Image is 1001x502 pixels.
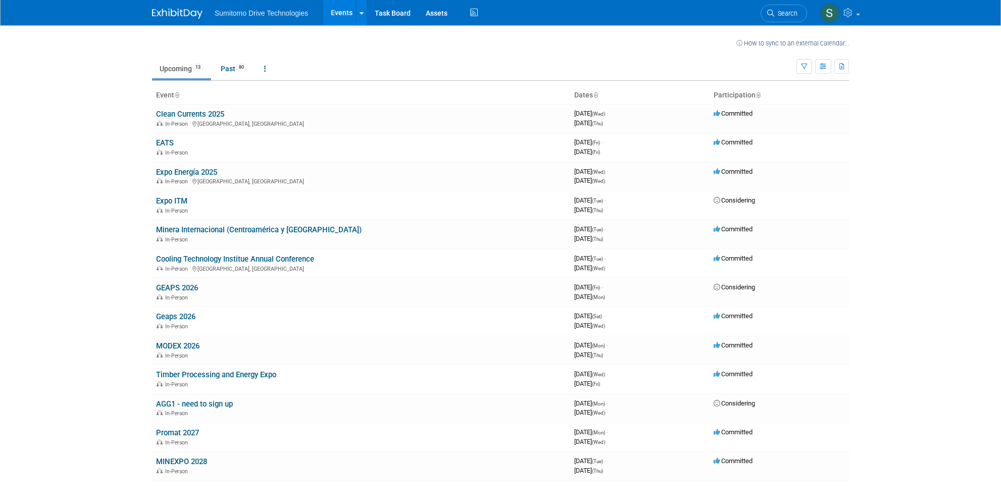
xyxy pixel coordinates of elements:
[156,341,199,350] a: MODEX 2026
[592,323,605,329] span: (Wed)
[714,428,753,436] span: Committed
[714,283,755,291] span: Considering
[165,266,191,272] span: In-Person
[574,138,603,146] span: [DATE]
[592,314,602,319] span: (Sat)
[157,381,163,386] img: In-Person Event
[157,410,163,415] img: In-Person Event
[592,236,603,242] span: (Thu)
[157,468,163,473] img: In-Person Event
[602,283,603,291] span: -
[574,467,603,474] span: [DATE]
[213,59,255,78] a: Past80
[574,264,605,272] span: [DATE]
[157,294,163,299] img: In-Person Event
[165,468,191,475] span: In-Person
[152,9,203,19] img: ExhibitDay
[156,225,362,234] a: Minera Internacional (Centroamérica y [GEOGRAPHIC_DATA])
[574,409,605,416] span: [DATE]
[574,322,605,329] span: [DATE]
[157,121,163,126] img: In-Person Event
[574,168,608,175] span: [DATE]
[592,410,605,416] span: (Wed)
[714,225,753,233] span: Committed
[574,235,603,242] span: [DATE]
[592,121,603,126] span: (Thu)
[714,255,753,262] span: Committed
[714,168,753,175] span: Committed
[605,255,606,262] span: -
[156,177,566,185] div: [GEOGRAPHIC_DATA], [GEOGRAPHIC_DATA]
[736,39,849,47] a: How to sync to an external calendar...
[592,459,603,464] span: (Tue)
[592,149,600,155] span: (Fri)
[165,121,191,127] span: In-Person
[157,353,163,358] img: In-Person Event
[215,9,308,17] span: Sumitomo Drive Technologies
[714,341,753,349] span: Committed
[602,138,603,146] span: -
[714,110,753,117] span: Committed
[592,285,600,290] span: (Fri)
[605,196,606,204] span: -
[592,343,605,348] span: (Mon)
[592,468,603,474] span: (Thu)
[592,169,605,175] span: (Wed)
[156,283,198,292] a: GEAPS 2026
[157,208,163,213] img: In-Person Event
[592,294,605,300] span: (Mon)
[592,381,600,387] span: (Fri)
[574,206,603,214] span: [DATE]
[592,227,603,232] span: (Tue)
[156,428,199,437] a: Promat 2027
[165,236,191,243] span: In-Person
[607,110,608,117] span: -
[156,110,224,119] a: Clean Currents 2025
[592,140,600,145] span: (Fri)
[592,111,605,117] span: (Wed)
[756,91,761,99] a: Sort by Participation Type
[607,341,608,349] span: -
[165,294,191,301] span: In-Person
[574,370,608,378] span: [DATE]
[605,225,606,233] span: -
[156,399,233,409] a: AGG1 - need to sign up
[157,439,163,444] img: In-Person Event
[761,5,807,22] a: Search
[570,87,710,104] th: Dates
[574,438,605,445] span: [DATE]
[604,312,605,320] span: -
[165,208,191,214] span: In-Person
[165,439,191,446] span: In-Person
[714,370,753,378] span: Committed
[592,372,605,377] span: (Wed)
[714,312,753,320] span: Committed
[156,370,276,379] a: Timber Processing and Energy Expo
[607,399,608,407] span: -
[574,457,606,465] span: [DATE]
[574,225,606,233] span: [DATE]
[574,428,608,436] span: [DATE]
[165,149,191,156] span: In-Person
[236,64,247,71] span: 80
[774,10,797,17] span: Search
[592,439,605,445] span: (Wed)
[714,196,755,204] span: Considering
[592,401,605,407] span: (Mon)
[607,428,608,436] span: -
[156,119,566,127] div: [GEOGRAPHIC_DATA], [GEOGRAPHIC_DATA]
[574,341,608,349] span: [DATE]
[574,255,606,262] span: [DATE]
[157,323,163,328] img: In-Person Event
[157,178,163,183] img: In-Person Event
[192,64,204,71] span: 13
[574,293,605,300] span: [DATE]
[156,312,195,321] a: Geaps 2026
[152,59,211,78] a: Upcoming13
[574,380,600,387] span: [DATE]
[574,196,606,204] span: [DATE]
[605,457,606,465] span: -
[156,196,187,206] a: Expo ITM
[165,381,191,388] span: In-Person
[157,149,163,155] img: In-Person Event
